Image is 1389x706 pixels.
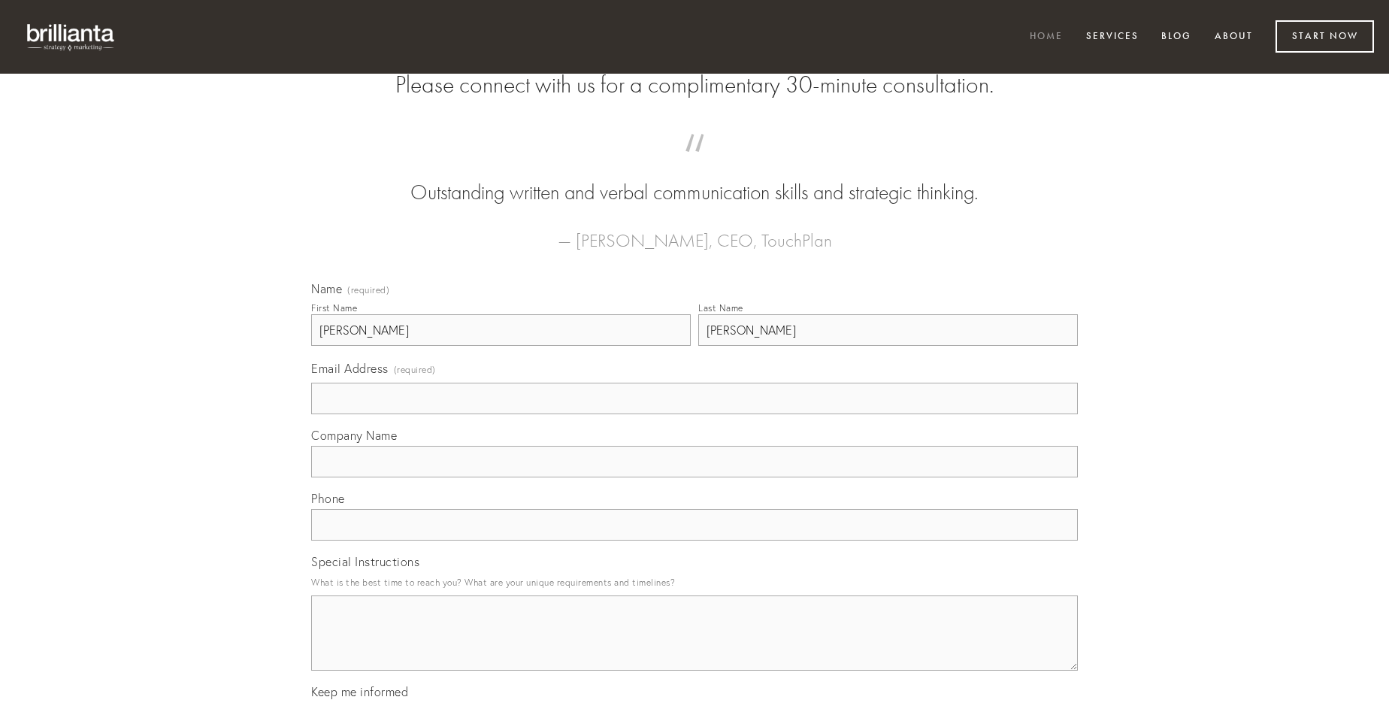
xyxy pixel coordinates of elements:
[311,361,389,376] span: Email Address
[1020,25,1073,50] a: Home
[311,684,408,699] span: Keep me informed
[335,149,1054,208] blockquote: Outstanding written and verbal communication skills and strategic thinking.
[1076,25,1148,50] a: Services
[311,554,419,569] span: Special Instructions
[311,281,342,296] span: Name
[1151,25,1201,50] a: Blog
[311,491,345,506] span: Phone
[698,302,743,314] div: Last Name
[311,428,397,443] span: Company Name
[394,359,436,380] span: (required)
[311,302,357,314] div: First Name
[1276,20,1374,53] a: Start Now
[311,71,1078,99] h2: Please connect with us for a complimentary 30-minute consultation.
[335,208,1054,256] figcaption: — [PERSON_NAME], CEO, TouchPlan
[311,572,1078,592] p: What is the best time to reach you? What are your unique requirements and timelines?
[335,149,1054,178] span: “
[15,15,128,59] img: brillianta - research, strategy, marketing
[347,286,389,295] span: (required)
[1205,25,1263,50] a: About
